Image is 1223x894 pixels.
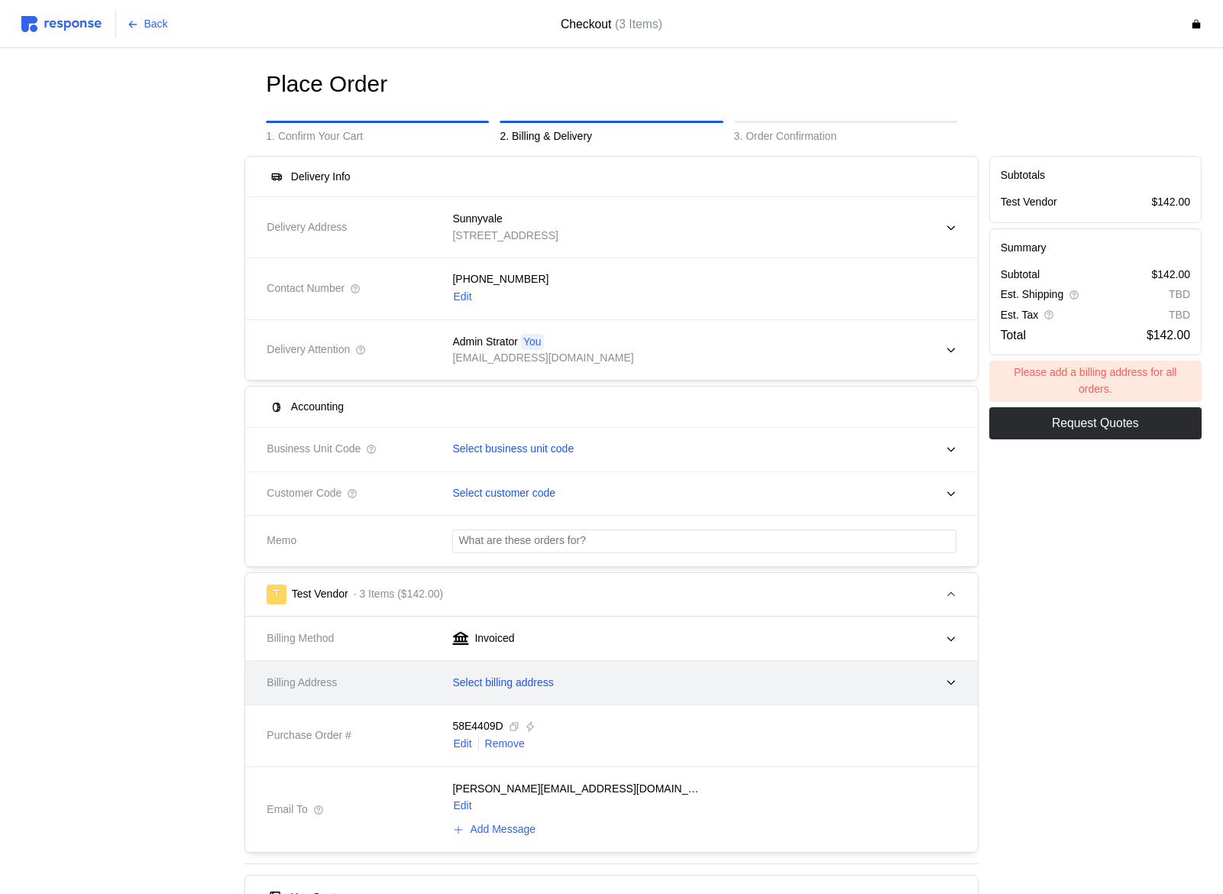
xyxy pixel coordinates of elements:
button: Remove [484,735,526,753]
h5: Delivery Info [291,169,351,185]
p: Edit [453,798,471,815]
p: Invoiced [474,630,514,647]
p: $142.00 [1147,326,1190,345]
p: Test Vendor [292,586,348,603]
p: TBD [1169,287,1190,303]
span: Customer Code [267,485,341,502]
h5: Subtotals [1001,167,1190,183]
p: T [273,586,280,603]
p: · 3 Items ($142.00) [354,586,444,603]
p: Select billing address [452,675,553,692]
p: 1. Confirm Your Cart [266,128,489,145]
p: [PHONE_NUMBER] [452,271,548,288]
h1: Place Order [266,70,387,99]
p: Total [1001,326,1026,345]
p: [PERSON_NAME][EMAIL_ADDRESS][DOMAIN_NAME] [452,781,704,798]
p: Edit [453,289,471,306]
p: Sunnyvale [452,211,502,228]
button: Edit [452,735,472,753]
h4: Checkout [561,15,662,34]
p: Test Vendor [1001,194,1057,211]
p: Remove [485,736,525,753]
p: [STREET_ADDRESS] [452,228,558,245]
h5: Summary [1001,240,1190,256]
img: svg%3e [21,16,102,32]
span: Purchase Order # [267,727,351,744]
p: Admin Strator [452,334,518,351]
p: Est. Tax [1001,307,1039,324]
h5: Accounting [291,399,344,415]
p: $142.00 [1151,194,1190,211]
div: TTest Vendor· 3 Items ($142.00) [245,617,977,852]
p: Select customer code [452,485,555,502]
p: TBD [1169,307,1190,324]
span: (3 Items) [615,18,662,31]
p: $142.00 [1151,267,1190,283]
p: Select business unit code [452,441,574,458]
span: Delivery Attention [267,342,350,358]
p: 3. Order Confirmation [734,128,957,145]
span: Email To [267,802,307,818]
p: Request Quotes [1052,413,1139,432]
span: Business Unit Code [267,441,361,458]
p: 58E4409D [452,718,503,735]
button: Back [118,10,176,39]
p: Edit [453,736,471,753]
button: Add Message [452,821,536,839]
button: TTest Vendor· 3 Items ($142.00) [245,573,977,616]
p: Subtotal [1001,267,1040,283]
p: Add Message [470,821,535,838]
p: You [523,334,542,351]
button: Edit [452,797,472,815]
button: Edit [452,288,472,306]
span: Billing Address [267,675,337,692]
span: Delivery Address [267,219,347,236]
p: [EMAIL_ADDRESS][DOMAIN_NAME] [452,350,633,367]
span: Billing Method [267,630,334,647]
span: Contact Number [267,280,345,297]
span: Memo [267,533,296,549]
p: Est. Shipping [1001,287,1064,303]
p: Back [144,16,168,33]
p: Please add a billing address for all orders. [997,364,1193,397]
input: What are these orders for? [458,530,950,552]
button: Request Quotes [989,407,1202,439]
p: 2. Billing & Delivery [500,128,723,145]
